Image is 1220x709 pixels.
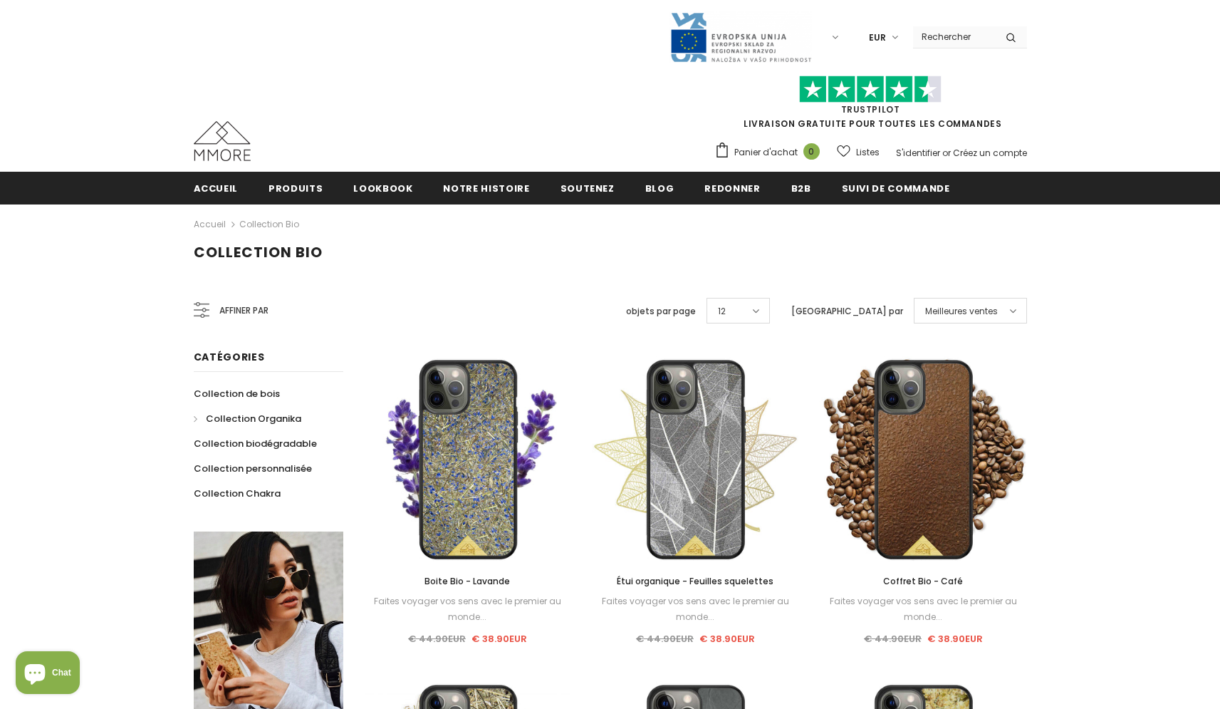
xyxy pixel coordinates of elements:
[194,406,301,431] a: Collection Organika
[194,431,317,456] a: Collection biodégradable
[803,143,820,160] span: 0
[194,456,312,481] a: Collection personnalisée
[645,172,674,204] a: Blog
[219,303,268,319] span: Affiner par
[206,412,301,425] span: Collection Organika
[925,304,998,319] span: Meilleures ventes
[443,172,529,204] a: Notre histoire
[714,142,827,163] a: Panier d'achat 0
[194,387,280,400] span: Collection de bois
[194,462,312,475] span: Collection personnalisée
[734,145,798,160] span: Panier d'achat
[953,147,1027,159] a: Créez un compte
[837,140,880,165] a: Listes
[194,350,265,364] span: Catégories
[471,632,527,646] span: € 38.90EUR
[714,82,1027,130] span: LIVRAISON GRATUITE POUR TOUTES LES COMMANDES
[896,147,940,159] a: S'identifier
[704,182,760,195] span: Redonner
[942,147,951,159] span: or
[194,121,251,161] img: Cas MMORE
[856,145,880,160] span: Listes
[365,594,571,625] div: Faites voyager vos sens avec le premier au monde...
[820,574,1026,589] a: Coffret Bio - Café
[592,594,798,625] div: Faites voyager vos sens avec le premier au monde...
[791,304,903,319] label: [GEOGRAPHIC_DATA] par
[669,11,812,63] img: Javni Razpis
[636,632,694,646] span: € 44.90EUR
[365,574,571,589] a: Boite Bio - Lavande
[194,216,226,233] a: Accueil
[561,182,615,195] span: soutenez
[408,632,466,646] span: € 44.90EUR
[11,651,84,698] inbox-online-store-chat: Shopify online store chat
[799,76,942,103] img: Faites confiance aux étoiles pilotes
[353,182,412,195] span: Lookbook
[645,182,674,195] span: Blog
[842,172,950,204] a: Suivi de commande
[718,304,726,319] span: 12
[699,632,755,646] span: € 38.90EUR
[194,437,317,450] span: Collection biodégradable
[194,182,239,195] span: Accueil
[791,172,811,204] a: B2B
[704,172,760,204] a: Redonner
[913,26,995,47] input: Search Site
[194,172,239,204] a: Accueil
[791,182,811,195] span: B2B
[592,574,798,589] a: Étui organique - Feuilles squelettes
[626,304,696,319] label: objets par page
[194,381,280,406] a: Collection de bois
[424,575,510,587] span: Boite Bio - Lavande
[239,218,299,230] a: Collection Bio
[617,575,773,587] span: Étui organique - Feuilles squelettes
[194,481,281,506] a: Collection Chakra
[820,594,1026,625] div: Faites voyager vos sens avec le premier au monde...
[864,632,922,646] span: € 44.90EUR
[194,487,281,500] span: Collection Chakra
[268,172,323,204] a: Produits
[353,172,412,204] a: Lookbook
[869,31,886,45] span: EUR
[194,242,323,262] span: Collection Bio
[669,31,812,43] a: Javni Razpis
[561,172,615,204] a: soutenez
[443,182,529,195] span: Notre histoire
[268,182,323,195] span: Produits
[883,575,963,587] span: Coffret Bio - Café
[927,632,983,646] span: € 38.90EUR
[842,182,950,195] span: Suivi de commande
[841,103,900,115] a: TrustPilot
